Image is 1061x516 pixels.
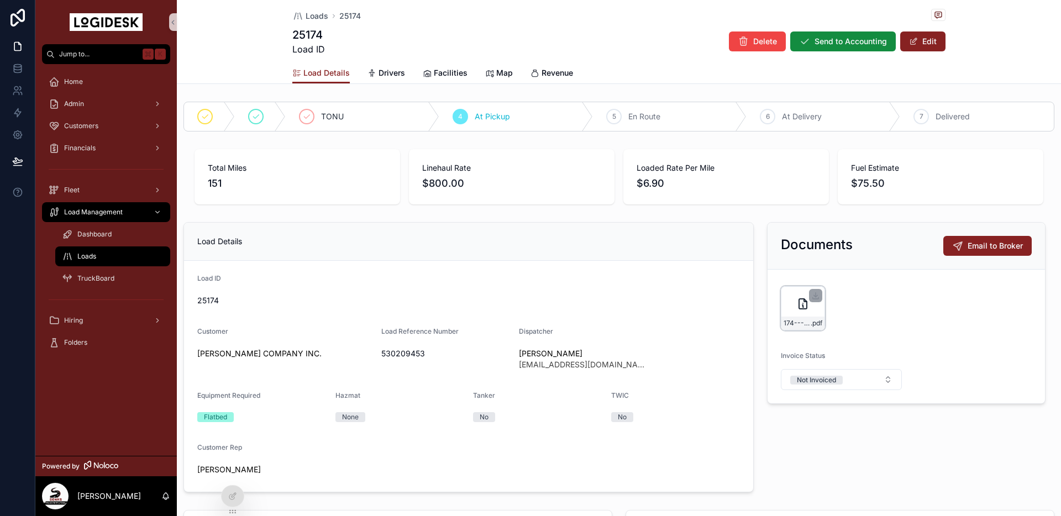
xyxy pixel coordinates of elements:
span: $6.90 [637,176,816,191]
span: Jump to... [59,50,138,59]
span: Hazmat [335,391,360,399]
span: $800.00 [422,176,601,191]
span: Facilities [434,67,468,78]
span: Map [496,67,513,78]
span: Load Management [64,208,123,217]
p: [PERSON_NAME] [77,491,141,502]
span: Folders [64,338,87,347]
span: Home [64,77,83,86]
a: Hiring [42,310,170,330]
img: App logo [70,13,143,31]
a: Customers [42,116,170,136]
span: 151 [208,176,387,191]
span: Dashboard [77,230,112,239]
button: Delete [729,31,786,51]
span: Customers [64,122,98,130]
span: 7 [920,112,923,121]
span: Invoice Status [781,351,825,360]
span: At Delivery [782,111,822,122]
button: Send to Accounting [790,31,896,51]
span: Delete [753,36,777,47]
span: Dispatcher [519,327,553,335]
span: Fuel Estimate [851,162,1030,173]
button: Edit [900,31,946,51]
span: Load ID [292,43,325,56]
span: Financials [64,144,96,152]
span: Customer Rep [197,443,242,451]
a: Financials [42,138,170,158]
span: At Pickup [475,111,510,122]
span: TWIC [611,391,629,399]
span: Powered by [42,462,80,471]
a: Revenue [530,63,573,85]
span: Loads [306,10,328,22]
div: No [618,412,627,422]
a: Fleet [42,180,170,200]
span: TONU [321,111,344,122]
span: .pdf [811,319,822,328]
span: K [156,50,165,59]
a: Loads [292,10,328,22]
span: 4 [458,112,463,121]
a: [PERSON_NAME][EMAIL_ADDRESS][DOMAIN_NAME] [519,348,648,370]
span: Fleet [64,186,80,194]
span: 174---9-30-to-10-1---CHR---800.00 [784,319,811,328]
a: Home [42,72,170,92]
span: TruckBoard [77,274,114,283]
button: Email to Broker [943,236,1032,256]
span: En Route [628,111,660,122]
span: Admin [64,99,84,108]
span: Send to Accounting [815,36,887,47]
span: Tanker [473,391,495,399]
a: Drivers [367,63,405,85]
a: [PERSON_NAME] [197,464,261,475]
span: 6 [766,112,770,121]
span: Delivered [936,111,970,122]
h1: 25174 [292,27,325,43]
a: Facilities [423,63,468,85]
a: Map [485,63,513,85]
button: Select Button [781,369,902,390]
div: Flatbed [204,412,227,422]
span: Email to Broker [968,240,1023,251]
a: [PERSON_NAME] COMPANY INC. [197,348,322,359]
span: Loads [77,252,96,261]
div: scrollable content [35,64,177,367]
span: Revenue [542,67,573,78]
span: Loaded Rate Per Mile [637,162,816,173]
span: Load Reference Number [381,327,459,335]
span: 5 [612,112,616,121]
span: 530209453 [381,348,511,359]
a: Powered by [35,456,177,476]
span: $75.50 [851,176,1030,191]
a: Load Management [42,202,170,222]
span: Equipment Required [197,391,260,399]
span: Load Details [303,67,350,78]
span: Drivers [379,67,405,78]
span: Hiring [64,316,83,325]
a: Dashboard [55,224,170,244]
a: Admin [42,94,170,114]
button: Jump to...K [42,44,170,64]
div: None [342,412,359,422]
span: Load ID [197,274,221,282]
span: Total Miles [208,162,387,173]
a: Load Details [292,63,350,84]
a: TruckBoard [55,268,170,288]
span: [EMAIL_ADDRESS][DOMAIN_NAME] [519,359,648,370]
a: Loads [55,246,170,266]
h2: Documents [781,236,853,254]
a: 25174 [339,10,361,22]
span: 25174 [197,295,602,306]
span: Load Details [197,236,242,246]
div: Not Invoiced [797,376,836,385]
span: [PERSON_NAME] [519,348,648,359]
a: Folders [42,333,170,352]
span: Customer [197,327,228,335]
span: Linehaul Rate [422,162,601,173]
div: No [480,412,489,422]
